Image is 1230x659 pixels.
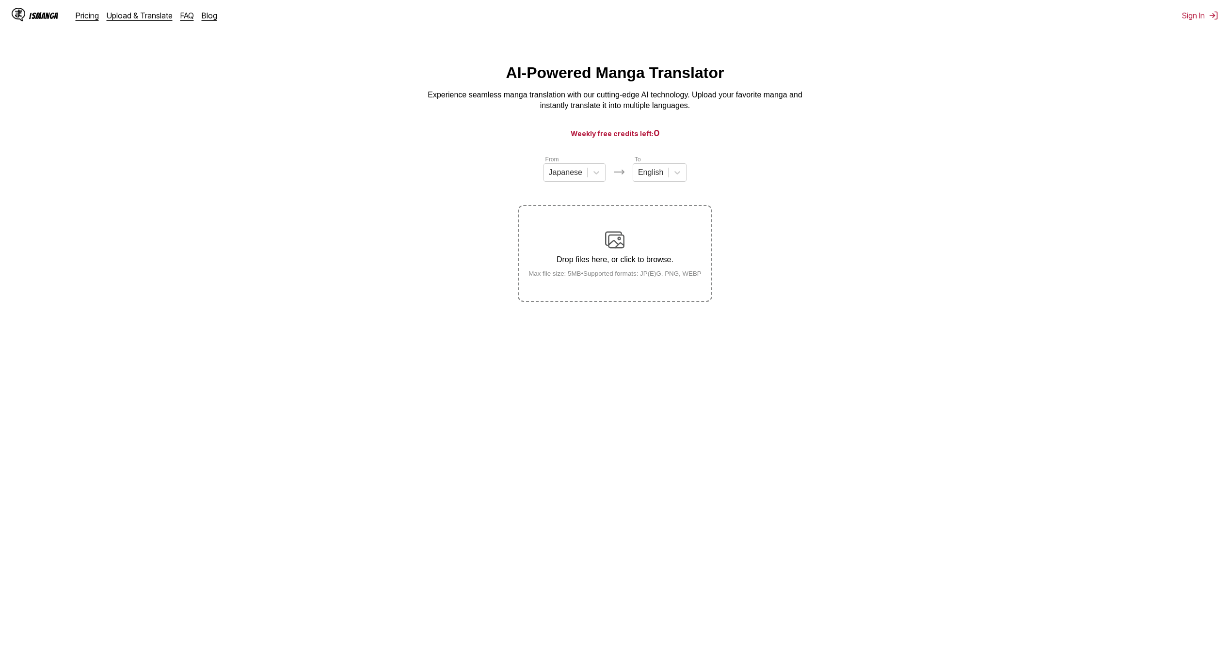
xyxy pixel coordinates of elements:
[12,8,25,21] img: IsManga Logo
[29,11,58,20] div: IsManga
[545,156,559,163] label: From
[521,255,709,264] p: Drop files here, or click to browse.
[1182,11,1218,20] button: Sign In
[202,11,217,20] a: Blog
[654,128,660,138] span: 0
[180,11,194,20] a: FAQ
[76,11,99,20] a: Pricing
[12,8,76,23] a: IsManga LogoIsManga
[1209,11,1218,20] img: Sign out
[635,156,641,163] label: To
[521,270,709,277] small: Max file size: 5MB • Supported formats: JP(E)G, PNG, WEBP
[23,127,1207,139] h3: Weekly free credits left:
[421,90,809,111] p: Experience seamless manga translation with our cutting-edge AI technology. Upload your favorite m...
[107,11,173,20] a: Upload & Translate
[613,166,625,178] img: Languages icon
[506,64,724,82] h1: AI-Powered Manga Translator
